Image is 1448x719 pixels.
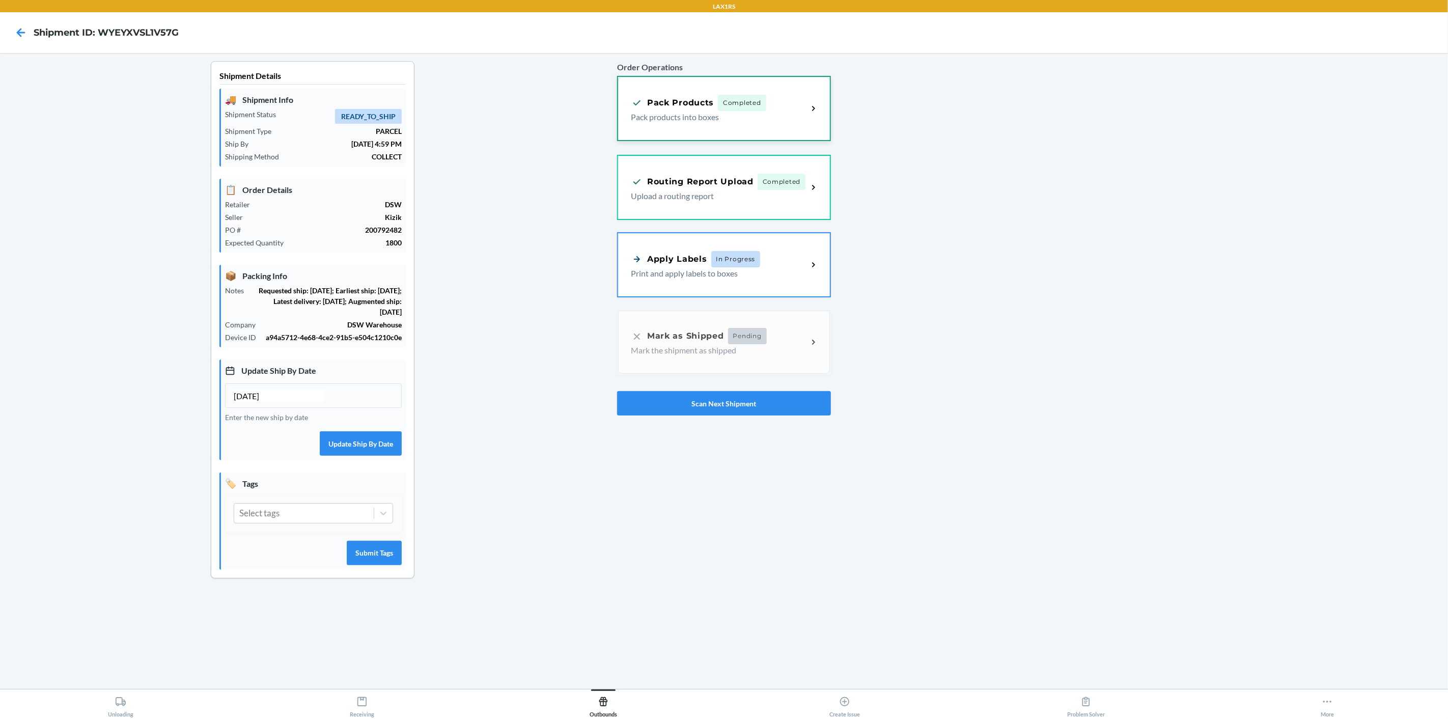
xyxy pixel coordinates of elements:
[320,431,402,456] button: Update Ship By Date
[249,225,402,235] p: 200792482
[287,151,402,162] p: COLLECT
[225,237,292,248] p: Expected Quantity
[234,390,324,402] input: MM/DD/YYYY
[239,507,280,520] div: Select tags
[108,692,133,717] div: Unloading
[225,199,258,210] p: Retailer
[225,109,284,120] p: Shipment Status
[225,332,264,343] p: Device ID
[631,253,707,265] div: Apply Labels
[225,126,280,136] p: Shipment Type
[1067,692,1105,717] div: Problem Solver
[225,139,257,149] p: Ship By
[335,109,402,124] span: READY_TO_SHIP
[225,225,249,235] p: PO #
[225,319,264,330] p: Company
[225,477,236,490] span: 🏷️
[264,332,402,343] p: a94a5712-4e68-4ce2-91b5-e504c1210c0e
[241,689,483,717] button: Receiving
[225,285,252,296] p: Notes
[829,692,860,717] div: Create Issue
[631,190,799,202] p: Upload a routing report
[617,391,831,416] button: Scan Next Shipment
[225,364,402,377] p: Update Ship By Date
[617,155,831,220] a: Routing Report UploadCompletedUpload a routing report
[280,126,402,136] p: PARCEL
[225,269,236,283] span: 📦
[758,174,805,190] span: Completed
[631,175,754,188] div: Routing Report Upload
[631,267,799,280] p: Print and apply labels to boxes
[264,319,402,330] p: DSW Warehouse
[347,541,402,565] button: Submit Tags
[225,477,402,490] p: Tags
[713,2,735,11] p: LAX1RS
[258,199,402,210] p: DSW
[617,61,831,73] p: Order Operations
[617,76,831,141] a: Pack ProductsCompletedPack products into boxes
[225,93,402,106] p: Shipment Info
[590,692,617,717] div: Outbounds
[225,183,402,197] p: Order Details
[1321,692,1334,717] div: More
[225,183,236,197] span: 📋
[257,139,402,149] p: [DATE] 4:59 PM
[718,95,766,111] span: Completed
[350,692,374,717] div: Receiving
[225,93,236,106] span: 🚚
[724,689,965,717] button: Create Issue
[1207,689,1448,717] button: More
[225,151,287,162] p: Shipping Method
[617,232,831,297] a: Apply LabelsIn ProgressPrint and apply labels to boxes
[292,237,402,248] p: 1800
[219,70,406,85] p: Shipment Details
[225,212,251,223] p: Seller
[225,412,402,423] p: Enter the new ship by date
[34,26,179,39] h4: Shipment ID: WYEYXVSL1V57G
[252,285,402,317] p: Requested ship: [DATE]; Earliest ship: [DATE]; Latest delivery: [DATE]; Augmented ship: [DATE]
[965,689,1207,717] button: Problem Solver
[711,251,761,267] span: In Progress
[631,96,714,109] div: Pack Products
[631,111,799,123] p: Pack products into boxes
[483,689,724,717] button: Outbounds
[251,212,402,223] p: Kizik
[225,269,402,283] p: Packing Info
